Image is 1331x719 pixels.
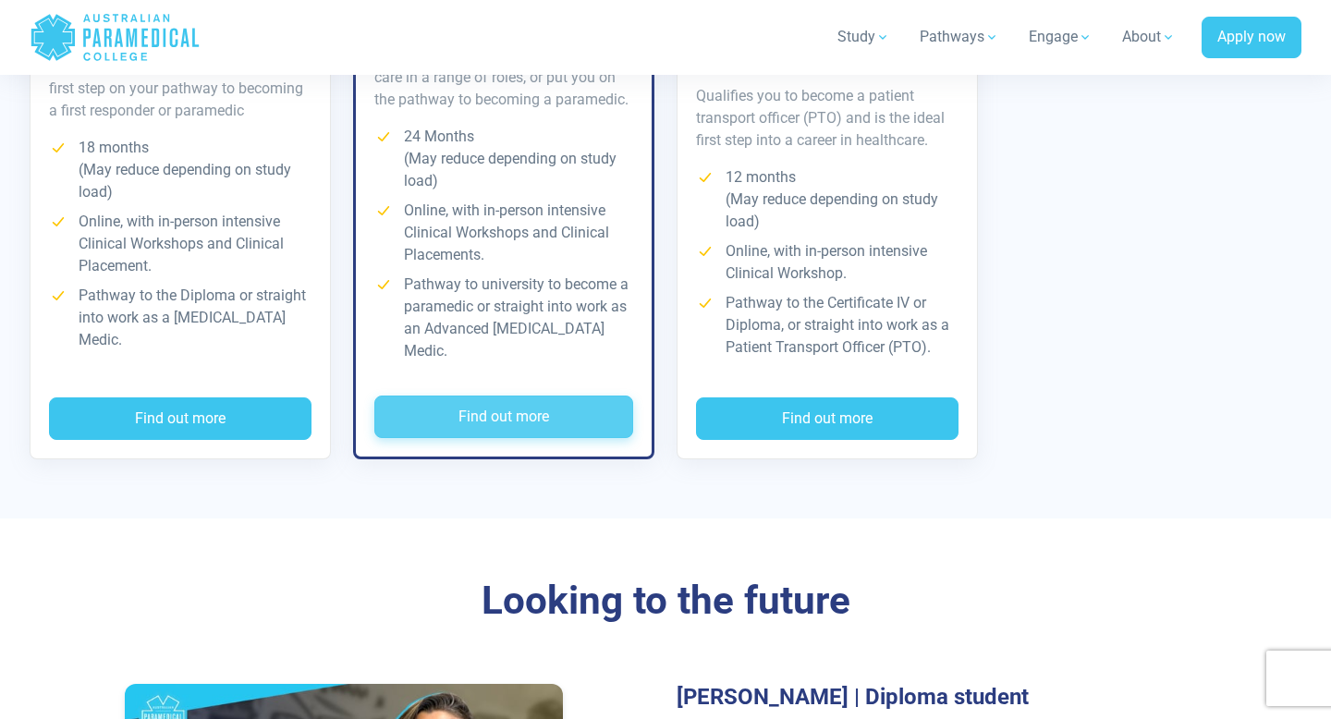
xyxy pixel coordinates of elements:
a: Australian Paramedical College [30,7,201,67]
li: Pathway to the Diploma or straight into work as a [MEDICAL_DATA] Medic. [49,285,311,351]
p: Gain the skills to deliver pre-hospital care in a range of roles, or put you on the pathway to be... [374,44,633,111]
a: Pathways [909,11,1010,63]
li: Pathway to university to become a paramedic or straight into work as an Advanced [MEDICAL_DATA] M... [374,274,633,362]
button: Find out more [49,397,311,440]
li: 12 months (May reduce depending on study load) [696,166,959,233]
button: Find out more [696,397,959,440]
li: Pathway to the Certificate IV or Diploma, or straight into work as a Patient Transport Officer (P... [696,292,959,359]
h3: Looking to the future [125,578,1206,625]
li: 18 months (May reduce depending on study load) [49,137,311,203]
li: Online, with in-person intensive Clinical Workshop. [696,240,959,285]
p: An entry-level qualification that is the first step on your pathway to becoming a first responder... [49,55,311,122]
a: Engage [1018,11,1104,63]
li: 24 Months (May reduce depending on study load) [374,126,633,192]
a: Study [826,11,901,63]
li: Online, with in-person intensive Clinical Workshops and Clinical Placements. [374,200,633,266]
a: Apply now [1202,17,1301,59]
button: Find out more [374,396,633,438]
a: About [1111,11,1187,63]
p: Qualifies you to become a patient transport officer (PTO) and is the ideal first step into a care... [696,85,959,152]
li: Online, with in-person intensive Clinical Workshops and Clinical Placement. [49,211,311,277]
h3: [PERSON_NAME] | Diploma student [677,684,1206,711]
